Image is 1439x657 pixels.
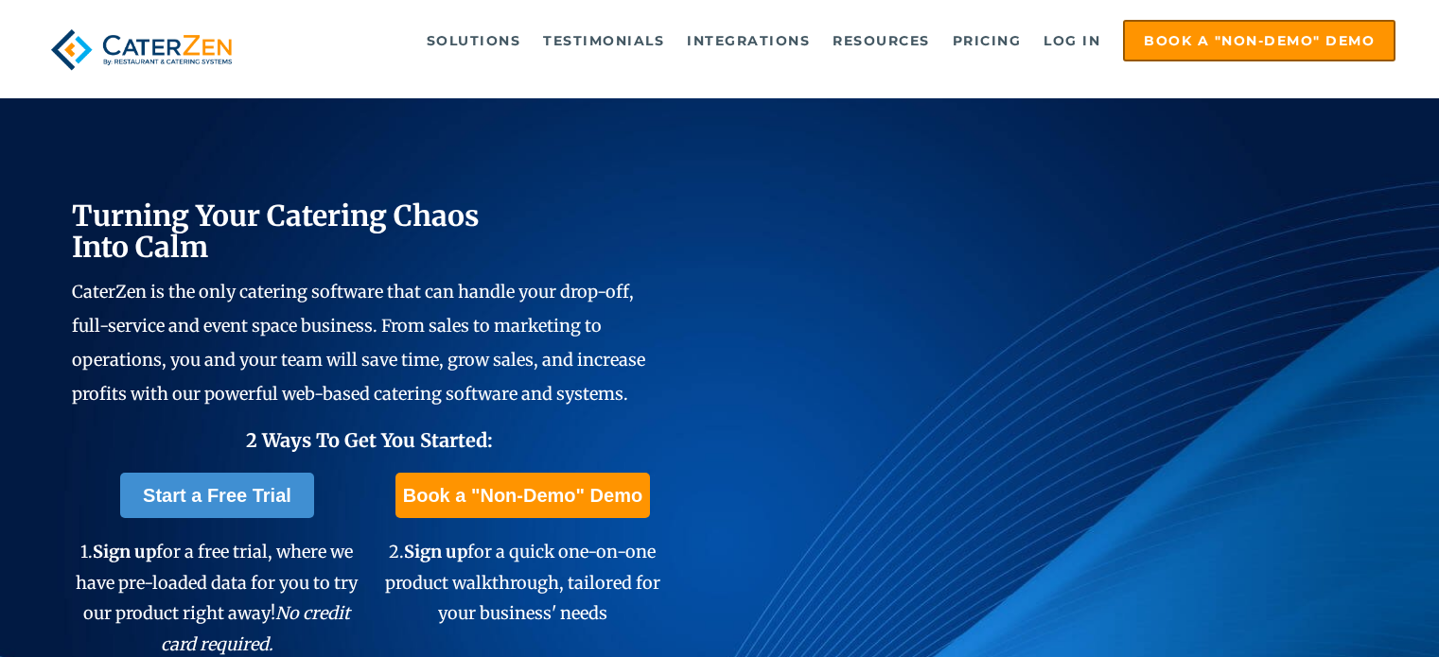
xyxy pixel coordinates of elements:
a: Integrations [677,22,819,60]
span: 2 Ways To Get You Started: [246,428,493,452]
span: Sign up [404,541,467,562]
span: 2. for a quick one-on-one product walkthrough, tailored for your business' needs [385,541,660,624]
span: CaterZen is the only catering software that can handle your drop-off, full-service and event spac... [72,281,645,405]
iframe: Help widget launcher [1271,583,1418,636]
a: Testimonials [534,22,674,60]
a: Log in [1034,22,1110,60]
span: 1. for a free trial, where we have pre-loaded data for you to try our product right away! [76,541,358,654]
div: Navigation Menu [274,20,1395,61]
em: No credit card required. [161,602,351,654]
a: Book a "Non-Demo" Demo [395,473,650,518]
a: Solutions [417,22,531,60]
img: caterzen [44,20,240,79]
a: Pricing [943,22,1031,60]
span: Sign up [93,541,156,562]
a: Resources [823,22,939,60]
span: Turning Your Catering Chaos Into Calm [72,198,480,265]
a: Book a "Non-Demo" Demo [1123,20,1395,61]
a: Start a Free Trial [120,473,314,518]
